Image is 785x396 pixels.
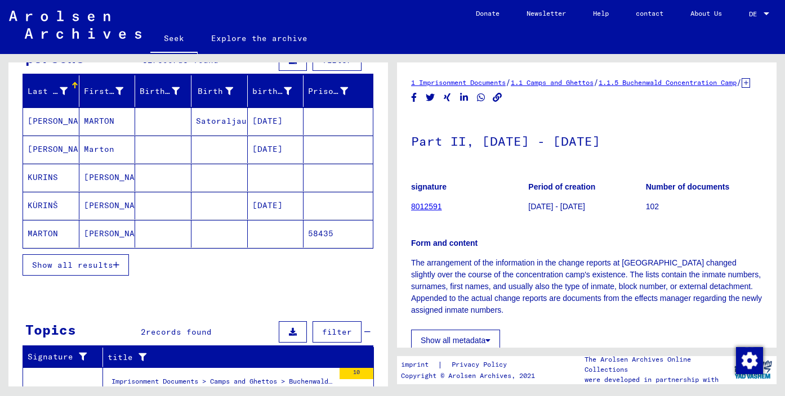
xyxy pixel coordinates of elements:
[28,200,58,210] font: KÙRINŠ
[646,182,730,191] font: Number of documents
[140,82,194,100] div: Birth name
[599,78,737,87] a: 1.1.5 Buchenwald Concentration Camp
[511,78,594,87] a: 1.1 Camps and Ghettos
[196,82,247,100] div: Birth
[252,82,306,100] div: birth date
[141,327,146,337] font: 2
[585,375,719,384] font: were developed in partnership with
[353,368,360,376] font: 10
[153,55,218,65] font: records found
[23,75,79,107] mat-header-cell: Last name
[421,336,485,345] font: Show all metadata
[441,91,453,105] button: Share on Xing
[401,360,429,368] font: imprint
[636,9,663,17] font: contact
[690,9,722,17] font: About Us
[594,77,599,87] font: /
[108,348,363,366] div: title
[9,11,141,39] img: Arolsen_neg.svg
[108,352,133,362] font: title
[196,116,272,126] font: Satoraljaujhely
[252,200,283,210] font: [DATE]
[79,75,136,107] mat-header-cell: First name
[593,9,609,17] font: Help
[28,228,58,238] font: MARTON
[322,327,352,337] font: filter
[443,359,520,371] a: Privacy Policy
[150,25,198,54] a: Seek
[411,78,506,87] a: 1 Imprisonment Documents
[304,75,373,107] mat-header-cell: Prisoner #
[248,75,304,107] mat-header-cell: birth date
[411,133,600,149] font: Part II, [DATE] - [DATE]
[425,91,436,105] button: Share on Twitter
[527,9,566,17] font: Newsletter
[28,352,73,362] font: Signature
[191,75,248,107] mat-header-cell: Birth
[32,260,113,270] font: Show all results
[401,371,535,380] font: Copyright © Arolsen Archives, 2021
[84,200,150,210] font: [PERSON_NAME]
[84,144,114,154] font: Marton
[528,182,595,191] font: Period of creation
[411,202,442,211] a: 8012591
[84,86,135,96] font: First name
[411,330,500,351] button: Show all metadata
[23,254,129,276] button: Show all results
[84,82,138,100] div: First name
[528,202,585,211] font: [DATE] - [DATE]
[411,258,761,291] font: The arrangement of the information in the change reports at [GEOGRAPHIC_DATA] changed slightly ov...
[140,86,190,96] font: Birth name
[452,360,507,368] font: Privacy Policy
[646,202,659,211] font: 102
[25,49,84,66] font: persons
[401,359,438,371] a: imprint
[411,182,447,191] font: signature
[458,91,470,105] button: Share on LinkedIn
[506,77,511,87] font: /
[84,228,150,238] font: [PERSON_NAME]
[28,82,82,100] div: Last name
[211,33,307,43] font: Explore the archive
[411,294,762,314] font: Appended to the actual change reports are documents from the effects manager regarding the newly ...
[475,91,487,105] button: Share on WhatsApp
[28,86,73,96] font: Last name
[749,10,757,18] font: DE
[313,321,362,343] button: filter
[28,116,93,126] font: [PERSON_NAME]
[308,82,362,100] div: Prisoner #
[732,355,774,384] img: yv_logo.png
[198,25,321,52] a: Explore the archive
[84,172,150,182] font: [PERSON_NAME]
[28,348,105,366] div: Signature
[252,144,283,154] font: [DATE]
[252,86,303,96] font: birth date
[476,9,499,17] font: Donate
[737,77,742,87] font: /
[28,144,93,154] font: [PERSON_NAME]
[146,327,212,337] font: records found
[198,86,223,96] font: Birth
[84,116,114,126] font: MARTON
[308,228,333,238] font: 58435
[142,55,153,65] font: 32
[25,321,76,338] font: Topics
[736,347,763,374] img: Change consent
[135,75,191,107] mat-header-cell: Birth name
[308,86,359,96] font: Prisoner #
[252,116,283,126] font: [DATE]
[164,33,184,43] font: Seek
[492,91,503,105] button: Copy link
[28,172,58,182] font: KURINS
[322,55,352,65] font: filter
[438,359,443,370] font: |
[411,238,478,247] font: Form and content
[408,91,420,105] button: Share on Facebook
